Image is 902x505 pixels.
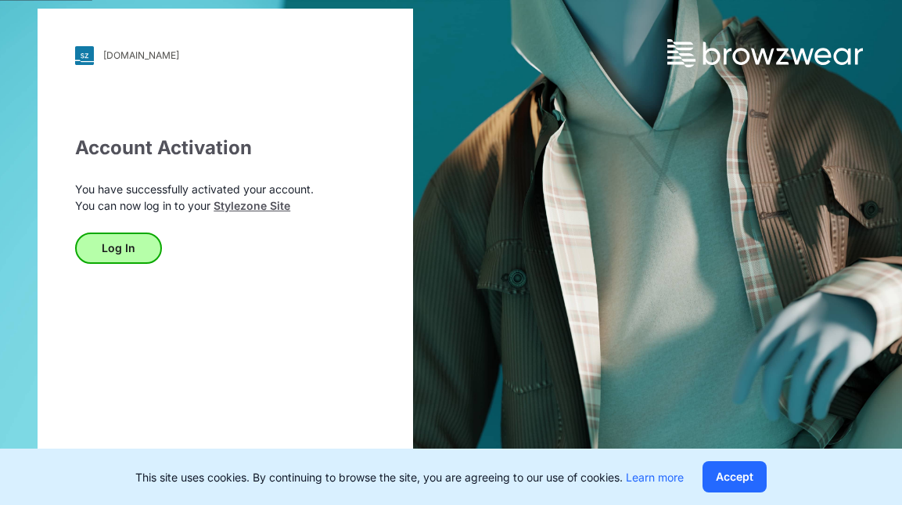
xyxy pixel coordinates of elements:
a: [DOMAIN_NAME] [75,46,376,65]
button: Accept [703,461,767,492]
p: You can now log in to your [75,197,376,214]
a: Learn more [626,471,684,484]
p: You have successfully activated your account. [75,181,376,197]
p: This site uses cookies. By continuing to browse the site, you are agreeing to our use of cookies. [135,469,684,485]
img: svg+xml;base64,PHN2ZyB3aWR0aD0iMjgiIGhlaWdodD0iMjgiIHZpZXdCb3g9IjAgMCAyOCAyOCIgZmlsbD0ibm9uZSIgeG... [75,46,94,65]
div: Account Activation [75,134,376,162]
img: browzwear-logo.73288ffb.svg [667,39,863,67]
button: Log In [75,233,162,264]
a: Stylezone Site [214,199,290,212]
div: [DOMAIN_NAME] [103,49,179,61]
